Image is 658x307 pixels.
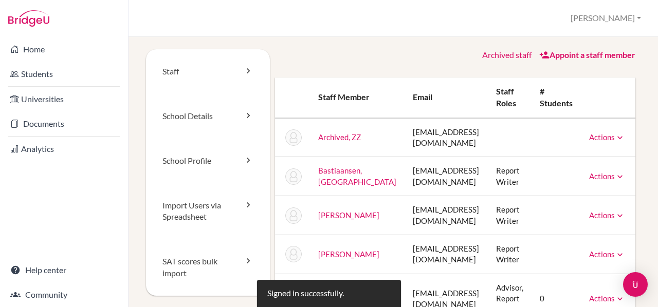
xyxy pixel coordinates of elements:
th: Staff member [310,78,405,118]
th: Email [405,78,487,118]
a: Import Users via Spreadsheet [146,183,270,240]
a: Archived, ZZ [318,132,361,142]
a: [PERSON_NAME] [318,210,379,220]
a: Archived staff [482,50,532,60]
a: Actions [589,132,625,142]
td: [EMAIL_ADDRESS][DOMAIN_NAME] [405,157,487,196]
img: Nicoline Bos [285,207,302,224]
img: Jasper Bastiaansen [285,168,302,185]
td: [EMAIL_ADDRESS][DOMAIN_NAME] [405,118,487,157]
img: Bridge-U [8,10,49,27]
a: Help center [2,260,126,280]
td: Report Writer [488,157,532,196]
a: Home [2,39,126,60]
a: Actions [589,250,625,259]
a: Staff [146,49,270,94]
td: [EMAIL_ADDRESS][DOMAIN_NAME] [405,196,487,235]
a: Appoint a staff member [539,50,635,60]
div: Open Intercom Messenger [623,272,648,297]
img: Lilian Buuron [285,246,302,262]
img: ZZ Archived [285,129,302,146]
a: Students [2,64,126,84]
button: [PERSON_NAME] [566,9,646,28]
a: Actions [589,171,625,181]
a: Documents [2,113,126,134]
td: Report Writer [488,235,532,274]
div: Signed in successfully. [267,287,344,299]
a: Bastiaansen, [GEOGRAPHIC_DATA] [318,166,396,186]
a: SAT scores bulk import [146,239,270,296]
td: [EMAIL_ADDRESS][DOMAIN_NAME] [405,235,487,274]
a: Actions [589,210,625,220]
th: Staff roles [488,78,532,118]
th: # students [532,78,581,118]
a: Universities [2,89,126,109]
a: Analytics [2,139,126,159]
a: [PERSON_NAME] [318,250,379,259]
a: School Details [146,94,270,139]
td: Report Writer [488,196,532,235]
a: School Profile [146,139,270,183]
